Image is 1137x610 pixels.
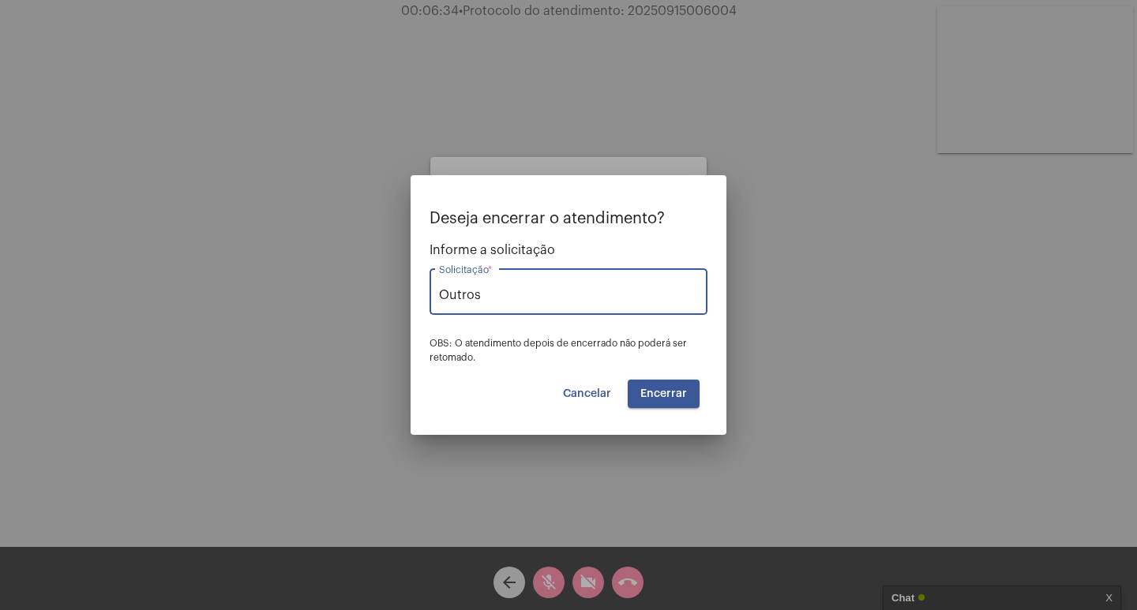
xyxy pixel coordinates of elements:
[430,339,687,362] span: OBS: O atendimento depois de encerrado não poderá ser retomado.
[563,388,611,399] span: Cancelar
[550,380,624,408] button: Cancelar
[640,388,687,399] span: Encerrar
[439,288,698,302] input: Buscar solicitação
[430,243,707,257] span: Informe a solicitação
[628,380,700,408] button: Encerrar
[430,210,707,227] p: Deseja encerrar o atendimento?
